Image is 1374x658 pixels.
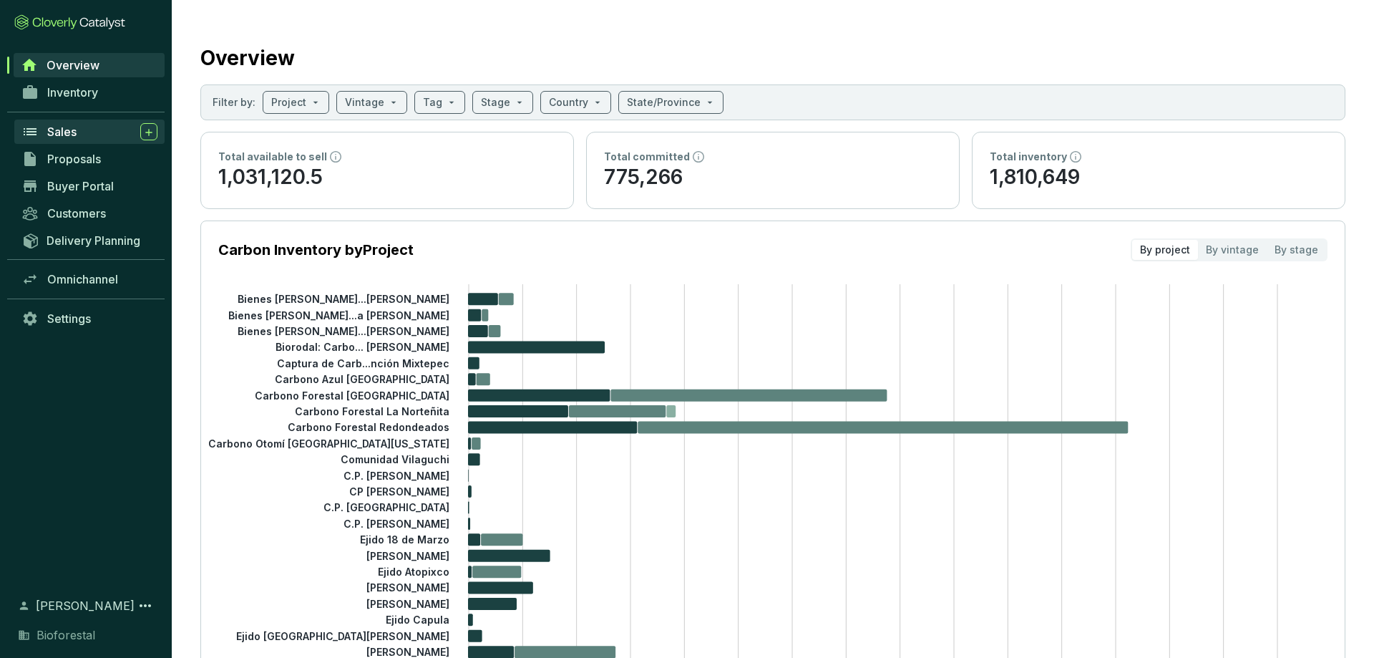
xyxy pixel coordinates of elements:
a: Delivery Planning [14,228,165,252]
p: Total committed [604,150,690,164]
span: Settings [47,311,91,326]
span: Delivery Planning [47,233,140,248]
tspan: Ejido [GEOGRAPHIC_DATA][PERSON_NAME] [236,629,449,642]
tspan: Carbono Azul [GEOGRAPHIC_DATA] [275,373,449,385]
tspan: CP [PERSON_NAME] [349,485,449,498]
a: Overview [14,53,165,77]
span: [PERSON_NAME] [36,597,135,614]
p: Filter by: [213,95,255,110]
a: Buyer Portal [14,174,165,198]
tspan: [PERSON_NAME] [366,646,449,658]
div: By project [1132,240,1198,260]
span: Bioforestal [36,626,95,644]
p: Carbon Inventory by Project [218,240,414,260]
tspan: Bienes [PERSON_NAME]...[PERSON_NAME] [238,325,449,337]
tspan: [PERSON_NAME] [366,581,449,594]
p: Total inventory [990,150,1067,164]
a: Settings [14,306,165,331]
a: Omnichannel [14,267,165,291]
div: By vintage [1198,240,1267,260]
tspan: Carbono Forestal [GEOGRAPHIC_DATA] [255,389,449,401]
div: segmented control [1131,238,1327,261]
tspan: C.P. [PERSON_NAME] [343,469,449,481]
tspan: Ejido Capula [386,614,449,626]
span: Sales [47,125,77,139]
tspan: C.P. [PERSON_NAME] [343,518,449,530]
a: Sales [14,120,165,144]
tspan: Ejido 18 de Marzo [360,533,449,546]
h2: Overview [200,43,295,73]
tspan: [PERSON_NAME] [366,598,449,610]
span: Customers [47,206,106,221]
p: Total available to sell [218,150,327,164]
p: 1,031,120.5 [218,164,556,191]
a: Proposals [14,147,165,171]
tspan: Captura de Carb...nción Mixtepec [277,357,449,369]
tspan: Carbono Forestal Redondeados [288,421,449,433]
p: 775,266 [604,164,942,191]
tspan: [PERSON_NAME] [366,549,449,561]
tspan: Carbono Forestal La Norteñita [295,405,449,417]
span: Proposals [47,152,101,166]
tspan: Bienes [PERSON_NAME]...[PERSON_NAME] [238,293,449,305]
span: Omnichannel [47,272,118,286]
tspan: Carbono Otomí [GEOGRAPHIC_DATA][US_STATE] [208,437,449,450]
a: Customers [14,201,165,226]
tspan: Bienes [PERSON_NAME]...a [PERSON_NAME] [228,309,449,321]
tspan: Biorodal: Carbo... [PERSON_NAME] [276,341,449,353]
span: Overview [47,58,99,72]
tspan: Comunidad Vilaguchi [341,453,449,465]
span: Buyer Portal [47,179,114,193]
div: By stage [1267,240,1326,260]
span: Inventory [47,85,98,100]
tspan: Ejido Atopixco [378,566,449,578]
p: 1,810,649 [990,164,1327,191]
a: Inventory [14,80,165,105]
tspan: C.P. [GEOGRAPHIC_DATA] [323,501,449,513]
